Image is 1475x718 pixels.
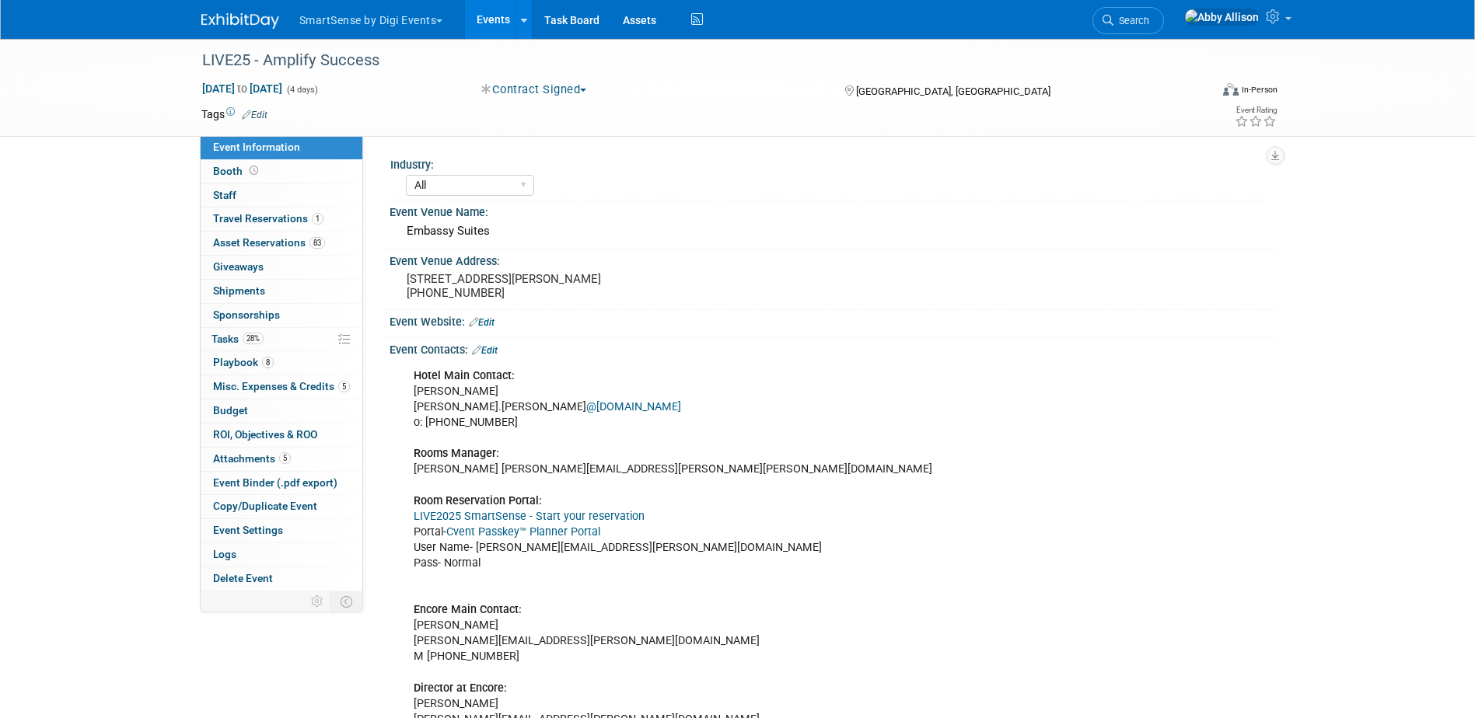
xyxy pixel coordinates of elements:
[201,207,362,231] a: Travel Reservations1
[243,333,264,344] span: 28%
[279,452,291,464] span: 5
[213,236,325,249] span: Asset Reservations
[213,500,317,512] span: Copy/Duplicate Event
[285,85,318,95] span: (4 days)
[213,428,317,441] span: ROI, Objectives & ROO
[201,448,362,471] a: Attachments5
[476,82,592,98] button: Contract Signed
[390,249,1274,269] div: Event Venue Address:
[213,284,265,297] span: Shipments
[414,681,507,695] b: Director at Encore:
[213,189,236,201] span: Staff
[246,165,261,176] span: Booth not reserved yet
[201,495,362,518] a: Copy/Duplicate Event
[201,567,362,591] a: Delete Event
[242,110,267,120] a: Edit
[1118,81,1278,104] div: Event Format
[201,136,362,159] a: Event Information
[330,591,362,612] td: Toggle Event Tabs
[414,494,542,507] b: Room Reservation Portal:
[213,548,236,560] span: Logs
[414,603,522,616] b: Encore Main Contact:
[414,369,515,382] b: Hotel Main Contact:
[262,357,274,368] span: 8
[304,591,331,612] td: Personalize Event Tab Strip
[213,212,323,225] span: Travel Reservations
[586,400,681,413] a: @[DOMAIN_NAME]
[213,524,283,536] span: Event Settings
[213,452,291,465] span: Attachments
[201,423,362,447] a: ROI, Objectives & ROO
[213,165,261,177] span: Booth
[856,85,1050,97] span: [GEOGRAPHIC_DATA], [GEOGRAPHIC_DATA]
[201,375,362,399] a: Misc. Expenses & Credits5
[201,519,362,542] a: Event Settings
[213,572,273,584] span: Delete Event
[201,13,279,29] img: ExhibitDay
[401,219,1263,243] div: Embassy Suites
[213,308,280,321] span: Sponsorships
[390,310,1274,330] div: Event Website:
[201,106,267,122] td: Tags
[211,333,264,345] span: Tasks
[201,280,362,303] a: Shipments
[390,200,1274,220] div: Event Venue Name:
[309,237,325,249] span: 83
[1235,106,1277,114] div: Event Rating
[414,510,645,523] a: LIVE2025 SmartSense - Start your reservation
[1241,84,1278,96] div: In-Person
[1223,83,1239,96] img: Format-Inperson.png
[407,272,741,300] pre: [STREET_ADDRESS][PERSON_NAME] [PHONE_NUMBER]
[235,82,250,95] span: to
[390,338,1274,358] div: Event Contacts:
[201,351,362,375] a: Playbook8
[390,153,1267,173] div: Industry:
[1113,15,1149,26] span: Search
[213,141,300,153] span: Event Information
[201,543,362,566] a: Logs
[1092,7,1164,34] a: Search
[201,256,362,279] a: Giveaways
[213,356,274,368] span: Playbook
[312,213,323,225] span: 1
[201,304,362,327] a: Sponsorships
[201,184,362,207] a: Staff
[201,232,362,255] a: Asset Reservations83
[213,380,350,392] span: Misc. Expenses & Credits
[472,345,498,356] a: Edit
[213,404,248,417] span: Budget
[338,381,350,392] span: 5
[213,260,264,273] span: Giveaways
[201,472,362,495] a: Event Binder (.pdf export)
[446,525,600,538] a: Cvent Passkey™ Planner Portal
[201,399,362,423] a: Budget
[414,447,499,460] b: Rooms Manager:
[201,82,283,96] span: [DATE] [DATE]
[201,160,362,183] a: Booth
[1184,9,1260,26] img: Abby Allison
[213,476,337,489] span: Event Binder (.pdf export)
[197,47,1187,75] div: LIVE25 - Amplify Success
[469,317,495,328] a: Edit
[201,328,362,351] a: Tasks28%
